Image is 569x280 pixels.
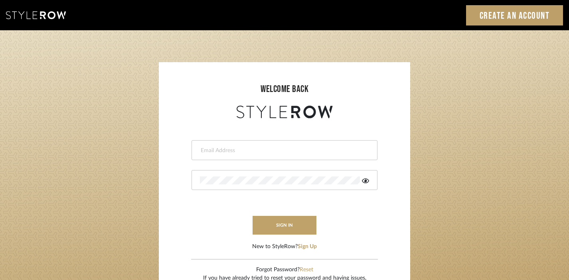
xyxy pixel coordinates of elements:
[466,5,563,25] a: Create an Account
[252,243,317,251] div: New to StyleRow?
[203,266,366,274] div: Forgot Password?
[298,243,317,251] button: Sign Up
[253,216,316,235] button: sign in
[300,266,313,274] button: Reset
[200,147,367,155] input: Email Address
[167,82,402,96] div: welcome back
